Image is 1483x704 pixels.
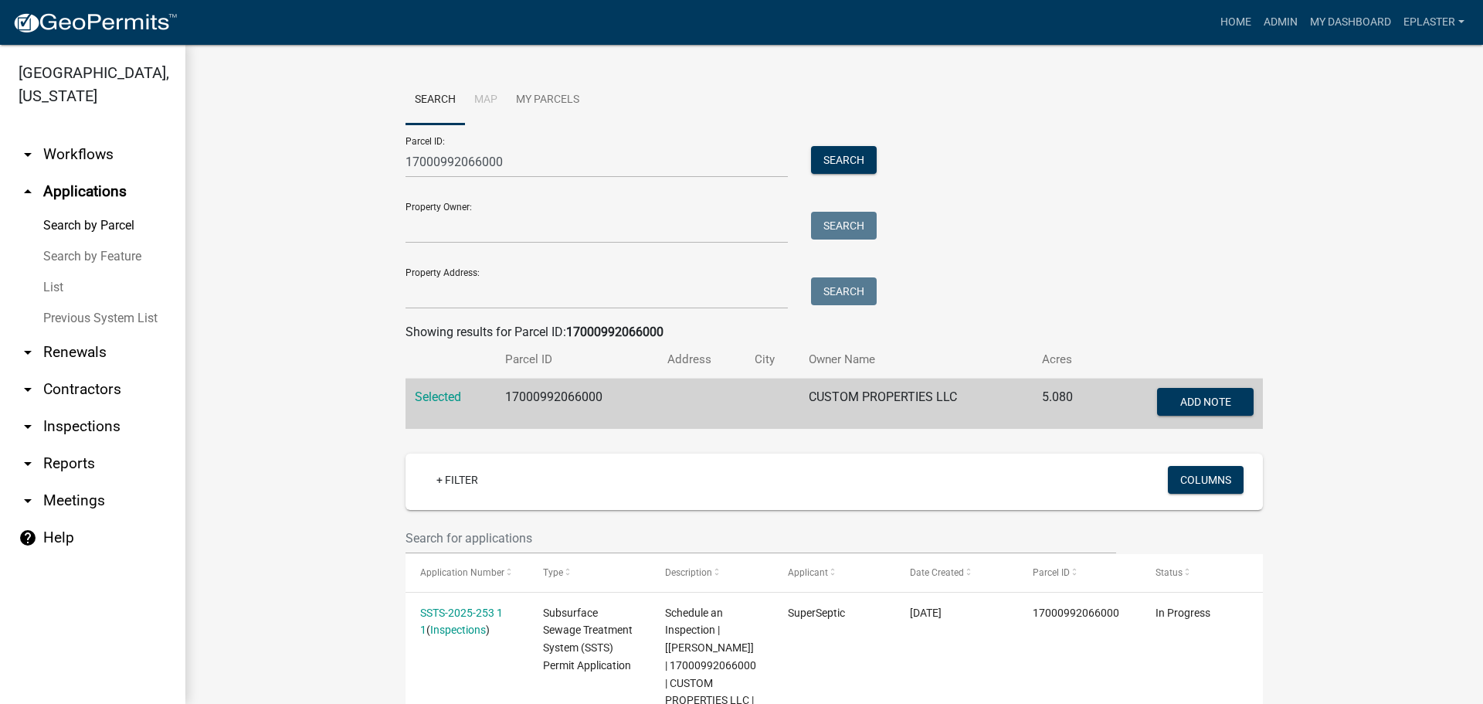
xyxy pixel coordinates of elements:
[1179,396,1230,408] span: Add Note
[910,567,964,578] span: Date Created
[406,76,465,125] a: Search
[19,417,37,436] i: arrow_drop_down
[543,607,633,672] span: Subsurface Sewage Treatment System (SSTS) Permit Application
[406,522,1116,554] input: Search for applications
[1304,8,1397,37] a: My Dashboard
[566,325,663,339] strong: 17000992066000
[424,466,490,494] a: + Filter
[415,389,461,404] a: Selected
[420,607,503,637] a: SSTS-2025-253 1 1
[430,624,486,636] a: Inspections
[1156,607,1210,619] span: In Progress
[1033,342,1101,378] th: Acres
[420,604,513,640] div: ( )
[406,554,528,591] datatable-header-cell: Application Number
[19,454,37,473] i: arrow_drop_down
[19,491,37,510] i: arrow_drop_down
[799,342,1033,378] th: Owner Name
[1018,554,1141,591] datatable-header-cell: Parcel ID
[788,567,828,578] span: Applicant
[1214,8,1257,37] a: Home
[543,567,563,578] span: Type
[895,554,1018,591] datatable-header-cell: Date Created
[811,212,877,240] button: Search
[650,554,773,591] datatable-header-cell: Description
[799,379,1033,430] td: CUSTOM PROPERTIES LLC
[1033,607,1119,619] span: 17000992066000
[1257,8,1304,37] a: Admin
[420,567,504,578] span: Application Number
[1168,466,1244,494] button: Columns
[1157,388,1254,416] button: Add Note
[910,607,942,619] span: 07/15/2025
[1033,379,1101,430] td: 5.080
[1156,567,1183,578] span: Status
[19,529,37,547] i: help
[1140,554,1263,591] datatable-header-cell: Status
[788,607,845,619] span: SuperSeptic
[745,342,799,378] th: City
[19,145,37,164] i: arrow_drop_down
[496,342,658,378] th: Parcel ID
[811,277,877,305] button: Search
[19,343,37,362] i: arrow_drop_down
[1033,567,1070,578] span: Parcel ID
[406,323,1263,342] div: Showing results for Parcel ID:
[1397,8,1471,37] a: eplaster
[496,379,658,430] td: 17000992066000
[811,146,877,174] button: Search
[773,554,896,591] datatable-header-cell: Applicant
[528,554,651,591] datatable-header-cell: Type
[507,76,589,125] a: My Parcels
[19,380,37,399] i: arrow_drop_down
[658,342,745,378] th: Address
[665,567,712,578] span: Description
[19,182,37,201] i: arrow_drop_up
